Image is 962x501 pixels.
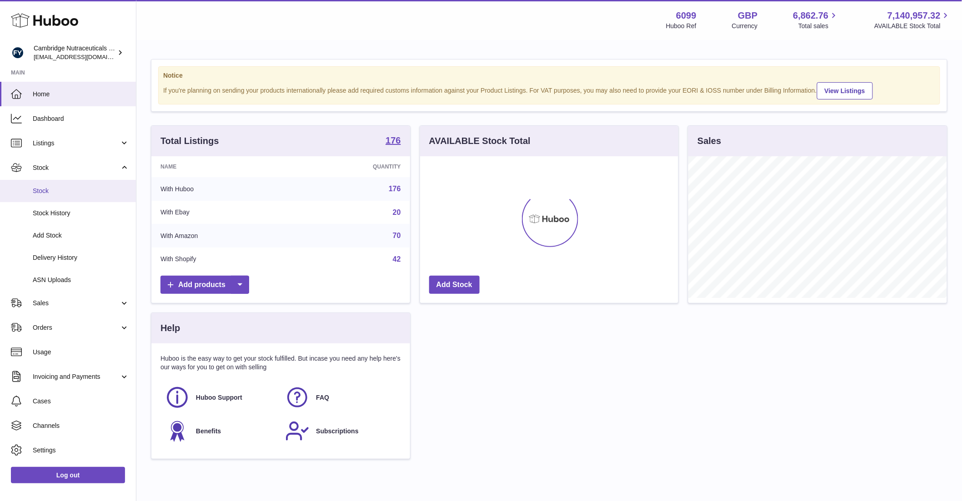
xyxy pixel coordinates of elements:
span: 6,862.76 [793,10,829,22]
a: 176 [389,185,401,193]
th: Quantity [293,156,410,177]
span: Home [33,90,129,99]
div: Huboo Ref [666,22,696,30]
span: Cases [33,397,129,406]
img: huboo@camnutra.com [11,46,25,60]
span: Sales [33,299,120,308]
a: View Listings [817,82,873,99]
span: Listings [33,139,120,148]
th: Name [151,156,293,177]
div: If you're planning on sending your products internationally please add required customs informati... [163,81,935,99]
strong: Notice [163,71,935,80]
div: Cambridge Nutraceuticals Ltd [34,44,115,61]
strong: 6099 [676,10,696,22]
td: With Shopify [151,248,293,271]
td: With Amazon [151,224,293,248]
h3: Total Listings [160,135,219,147]
a: FAQ [285,385,396,410]
td: With Ebay [151,201,293,224]
a: 42 [393,255,401,263]
h3: Sales [697,135,721,147]
span: FAQ [316,393,329,402]
span: Stock [33,187,129,195]
a: 20 [393,208,401,216]
strong: 176 [386,136,401,145]
div: Currency [732,22,758,30]
span: Huboo Support [196,393,242,402]
span: Stock History [33,209,129,218]
p: Huboo is the easy way to get your stock fulfilled. But incase you need any help here's our ways f... [160,354,401,372]
span: Delivery History [33,253,129,262]
span: Dashboard [33,114,129,123]
span: AVAILABLE Stock Total [874,22,951,30]
span: 7,140,957.32 [887,10,941,22]
span: Orders [33,323,120,332]
span: Settings [33,446,129,455]
a: Benefits [165,419,276,443]
strong: GBP [738,10,757,22]
span: Total sales [798,22,839,30]
h3: Help [160,322,180,334]
a: Add Stock [429,276,480,294]
td: With Huboo [151,177,293,201]
a: 70 [393,232,401,239]
span: ASN Uploads [33,276,129,284]
span: Invoicing and Payments [33,372,120,381]
span: Stock [33,164,120,172]
span: Subscriptions [316,427,358,436]
a: 176 [386,136,401,147]
span: Benefits [196,427,221,436]
span: Channels [33,422,129,430]
a: 7,140,957.32 AVAILABLE Stock Total [874,10,951,30]
h3: AVAILABLE Stock Total [429,135,531,147]
a: Log out [11,467,125,483]
span: Usage [33,348,129,357]
a: 6,862.76 Total sales [793,10,839,30]
span: [EMAIL_ADDRESS][DOMAIN_NAME] [34,53,134,60]
span: Add Stock [33,231,129,240]
a: Huboo Support [165,385,276,410]
a: Subscriptions [285,419,396,443]
a: Add products [160,276,249,294]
